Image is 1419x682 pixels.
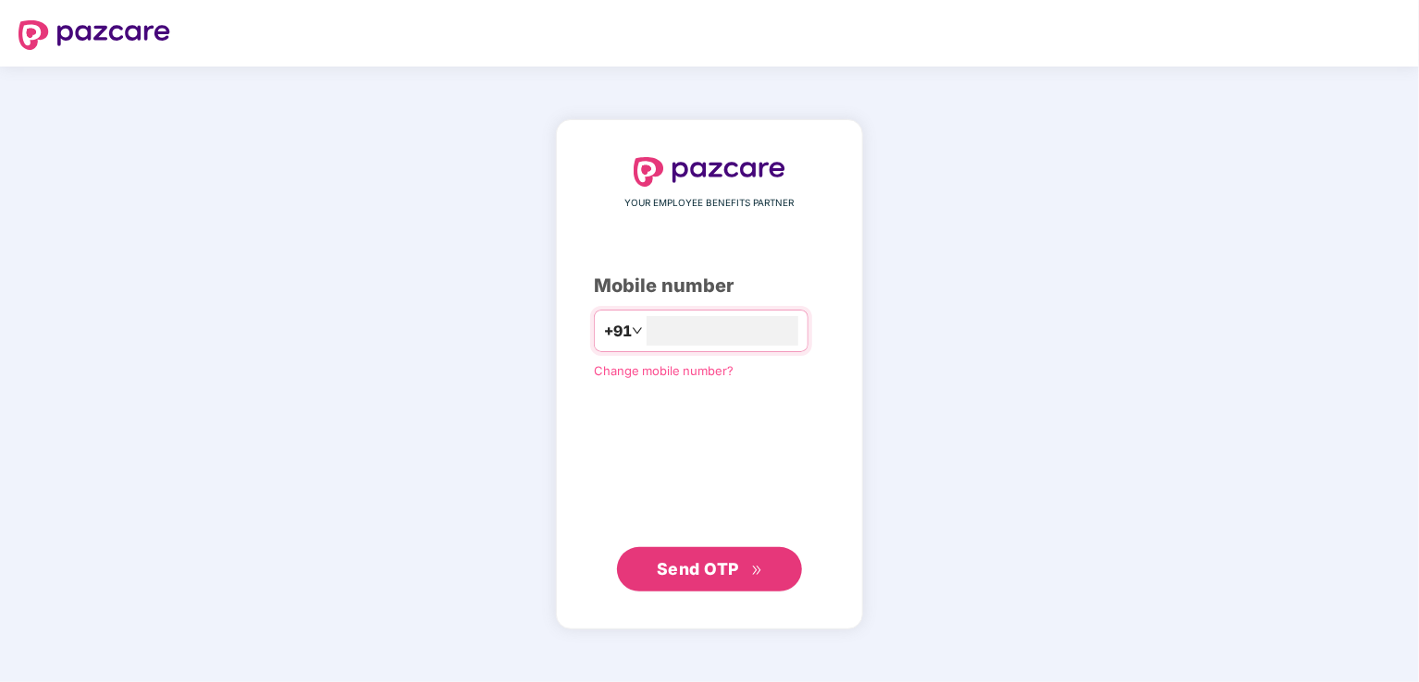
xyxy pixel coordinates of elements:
[625,196,795,211] span: YOUR EMPLOYEE BENEFITS PARTNER
[604,320,632,343] span: +91
[634,157,785,187] img: logo
[19,20,170,50] img: logo
[632,325,643,336] span: down
[617,547,802,591] button: Send OTPdouble-right
[751,565,763,577] span: double-right
[594,272,825,300] div: Mobile number
[657,559,739,578] span: Send OTP
[594,363,734,378] a: Change mobile number?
